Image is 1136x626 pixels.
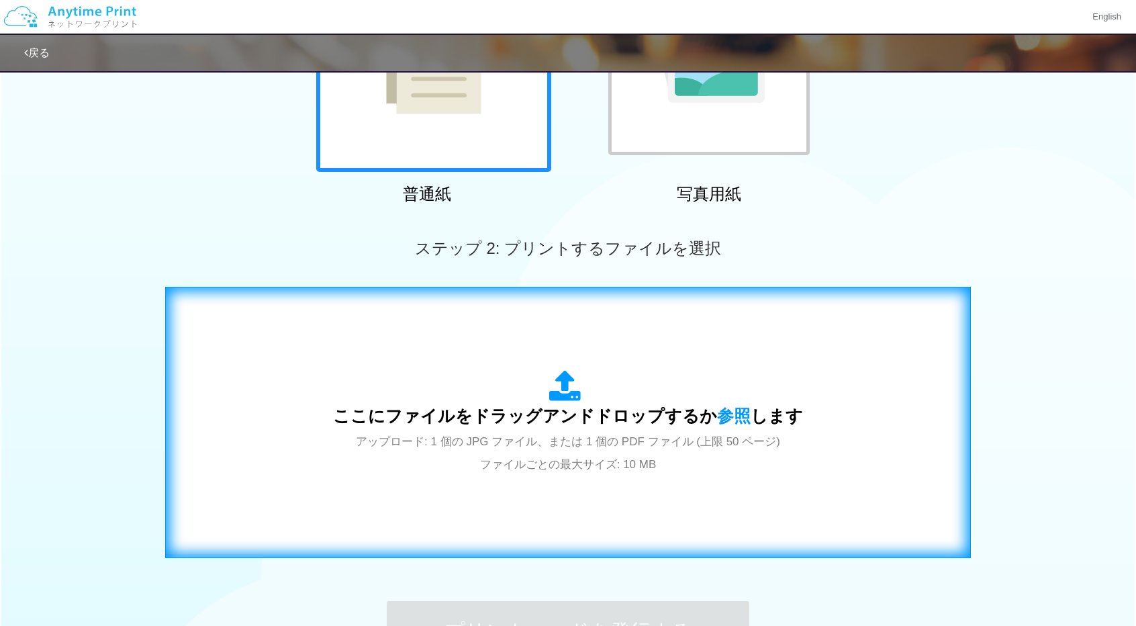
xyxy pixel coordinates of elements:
h2: 普通紙 [310,185,545,203]
span: 参照 [717,406,751,425]
h2: 写真用紙 [591,185,826,203]
a: 戻る [24,47,50,58]
span: ステップ 2: プリントするファイルを選択 [415,239,721,257]
span: ここにファイルをドラッグアンドドロップするか します [333,406,803,425]
span: アップロード: 1 個の JPG ファイル、または 1 個の PDF ファイル (上限 50 ページ) ファイルごとの最大サイズ: 10 MB [356,435,780,471]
